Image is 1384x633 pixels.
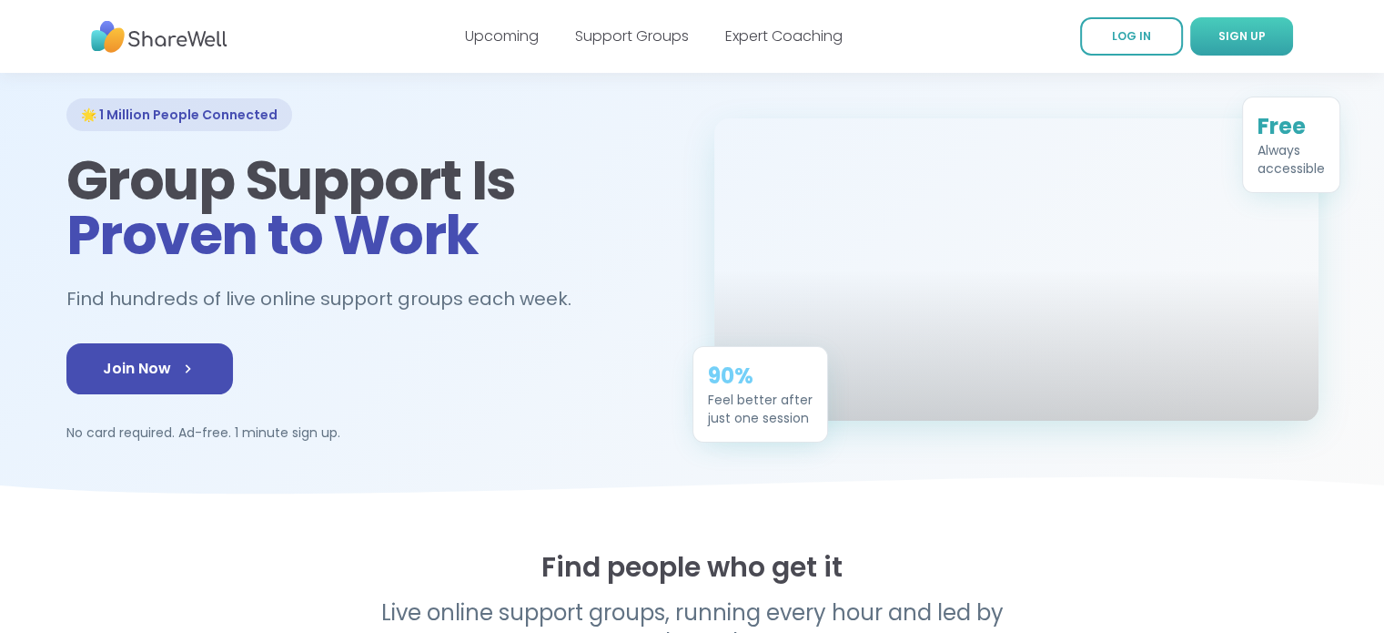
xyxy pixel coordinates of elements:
a: SIGN UP [1190,17,1293,56]
div: Feel better after just one session [708,391,813,427]
span: Proven to Work [66,197,479,273]
p: No card required. Ad-free. 1 minute sign up. [66,424,671,442]
h1: Group Support Is [66,153,671,262]
img: ShareWell Nav Logo [91,12,227,62]
a: Expert Coaching [725,26,843,46]
div: 90% [708,362,813,391]
div: Free [1258,112,1325,141]
h2: Find people who get it [66,551,1318,584]
a: Join Now [66,343,233,394]
span: SIGN UP [1218,28,1266,44]
span: LOG IN [1112,28,1151,44]
a: Upcoming [465,26,539,46]
a: Support Groups [575,26,689,46]
h2: Find hundreds of live online support groups each week. [66,284,591,314]
div: 🌟 1 Million People Connected [66,98,292,131]
a: LOG IN [1080,17,1183,56]
div: Always accessible [1258,141,1325,178]
span: Join Now [103,358,197,380]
